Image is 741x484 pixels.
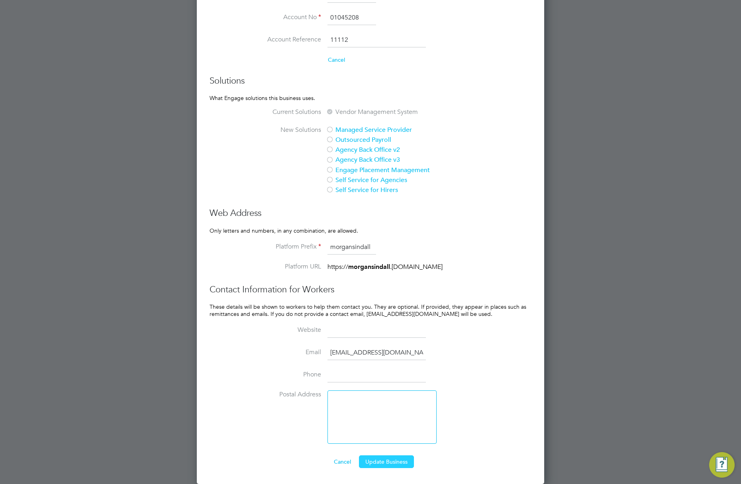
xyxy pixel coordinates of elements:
[241,243,321,251] label: Platform Prefix
[326,186,459,194] label: Self Service for Hirers
[327,56,345,64] button: Cancel
[241,108,321,116] label: Current Solutions
[241,370,321,379] label: Phone
[241,390,321,399] label: Postal Address
[326,136,459,144] label: Outsourced Payroll
[327,455,357,468] button: Cancel
[359,455,414,468] button: Update Business
[241,326,321,334] label: Website
[327,263,443,271] span: https:// .[DOMAIN_NAME]
[326,146,459,154] label: Agency Back Office v2
[210,227,531,234] p: Only letters and numbers, in any combination, are allowed.
[210,75,531,87] h3: Solutions
[210,94,531,102] p: What Engage solutions this business uses.
[241,35,321,44] label: Account Reference
[241,263,321,271] label: Platform URL
[348,263,390,270] strong: morgansindall
[241,13,321,22] label: Account No
[326,108,459,116] label: Vendor Management System
[241,126,321,134] label: New Solutions
[326,176,459,184] label: Self Service for Agencies
[326,126,459,134] label: Managed Service Provider
[709,452,735,478] button: Engage Resource Center
[241,348,321,357] label: Email
[210,284,531,296] h3: Contact Information for Workers
[326,166,459,174] label: Engage Placement Management
[326,156,459,164] label: Agency Back Office v3
[210,303,531,317] p: These details will be shown to workers to help them contact you. They are optional. If provided, ...
[210,208,531,219] h3: Web Address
